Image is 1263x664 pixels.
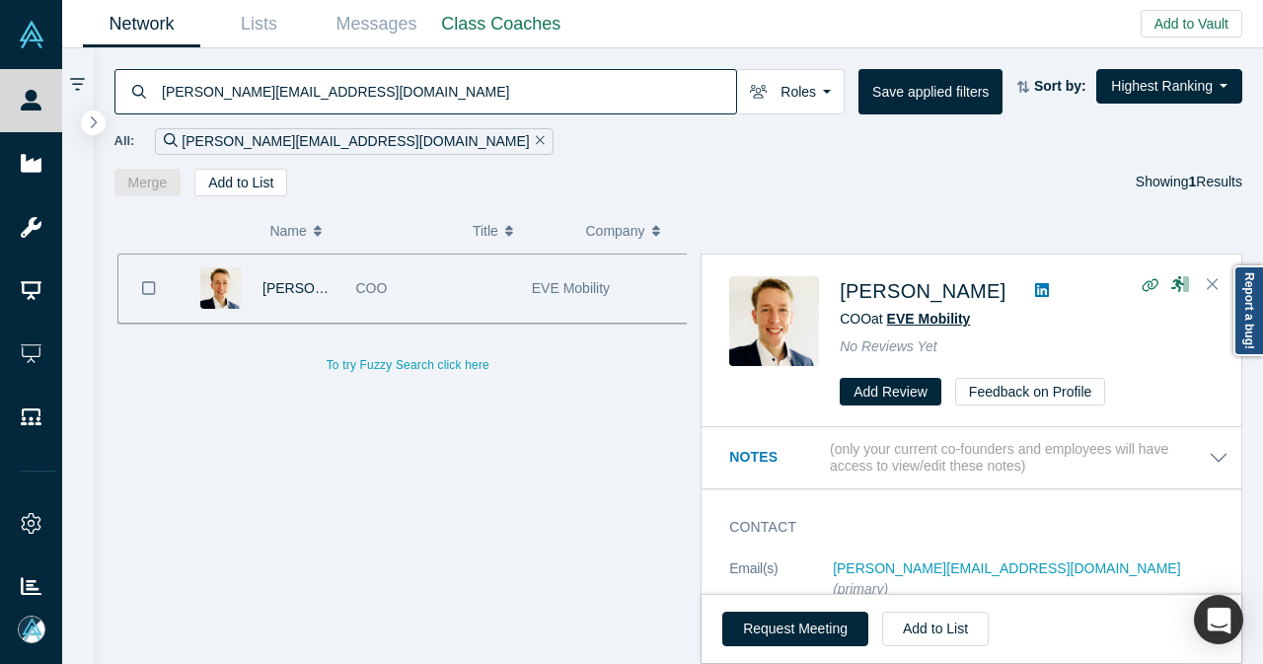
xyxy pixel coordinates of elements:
h3: Contact [729,517,1201,538]
span: All: [114,131,135,151]
span: COO [355,280,387,296]
button: Save applied filters [858,69,1003,114]
img: Ryan Henri Rickards's Profile Image [200,267,242,309]
span: Title [473,210,498,252]
button: Title [473,210,565,252]
button: Add to Vault [1141,10,1242,37]
p: (only your current co-founders and employees will have access to view/edit these notes) [830,441,1209,475]
span: Name [269,210,306,252]
span: (primary) [833,581,888,597]
div: [PERSON_NAME][EMAIL_ADDRESS][DOMAIN_NAME] [155,128,553,155]
span: EVE Mobility [532,280,610,296]
button: To try Fuzzy Search click here [313,352,503,378]
button: Remove Filter [530,130,545,153]
span: Company [586,210,645,252]
a: [PERSON_NAME] [262,280,376,296]
button: Bookmark [118,255,180,323]
button: Close [1198,269,1227,301]
img: Ryan Henri Rickards's Profile Image [729,276,819,366]
button: Merge [114,169,182,196]
img: Alchemist Vault Logo [18,21,45,48]
button: Add Review [840,378,941,406]
button: Company [586,210,679,252]
div: Showing [1136,169,1242,196]
span: No Reviews Yet [840,338,937,354]
strong: 1 [1189,174,1197,189]
button: Roles [736,69,845,114]
a: Lists [200,1,318,47]
img: Mia Scott's Account [18,616,45,643]
a: EVE Mobility [887,311,971,327]
a: Network [83,1,200,47]
a: Class Coaches [435,1,567,47]
input: Search by name, title, company, summary, expertise, investment criteria or topics of focus [160,68,736,114]
a: [PERSON_NAME][EMAIL_ADDRESS][DOMAIN_NAME] [833,560,1180,576]
button: Name [269,210,452,252]
button: Feedback on Profile [955,378,1106,406]
span: Results [1189,174,1242,189]
span: COO at [840,311,970,327]
h3: Notes [729,447,826,468]
a: [PERSON_NAME] [840,280,1005,302]
button: Notes (only your current co-founders and employees will have access to view/edit these notes) [729,441,1228,475]
strong: Sort by: [1034,78,1086,94]
button: Add to List [882,612,989,646]
button: Highest Ranking [1096,69,1242,104]
button: Add to List [194,169,287,196]
a: Messages [318,1,435,47]
button: Request Meeting [722,612,868,646]
a: Report a bug! [1233,265,1263,356]
dt: Email(s) [729,558,833,621]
